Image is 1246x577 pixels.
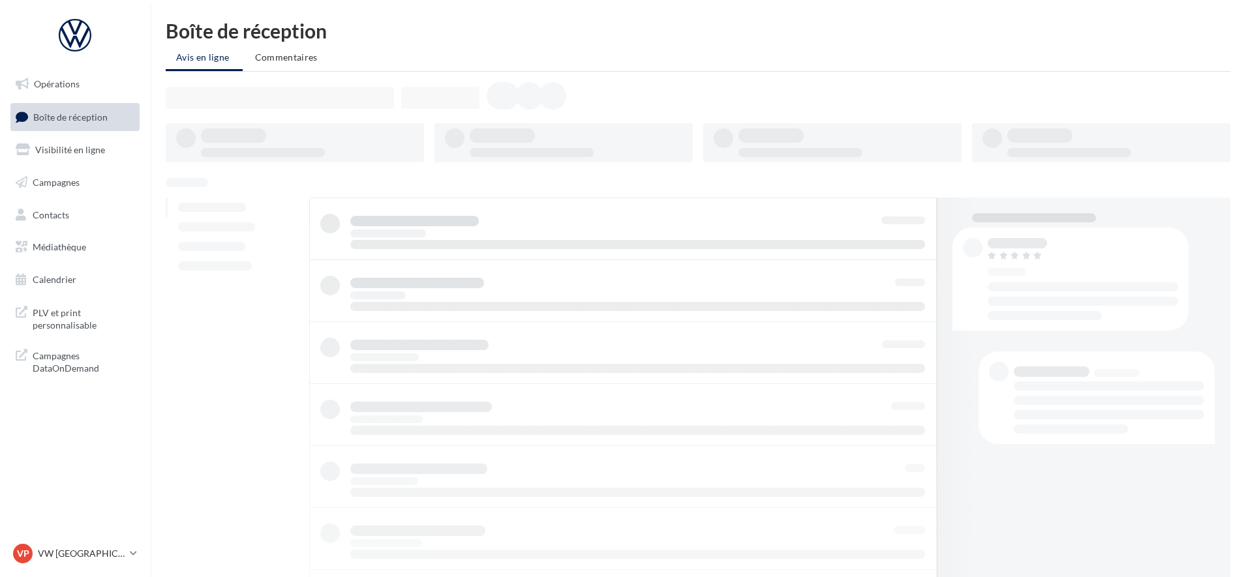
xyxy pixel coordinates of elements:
[8,233,142,261] a: Médiathèque
[33,241,86,252] span: Médiathèque
[8,70,142,98] a: Opérations
[10,541,140,566] a: VP VW [GEOGRAPHIC_DATA] 20
[33,177,80,188] span: Campagnes
[8,169,142,196] a: Campagnes
[255,52,318,63] span: Commentaires
[33,304,134,332] span: PLV et print personnalisable
[38,547,125,560] p: VW [GEOGRAPHIC_DATA] 20
[34,78,80,89] span: Opérations
[35,144,105,155] span: Visibilité en ligne
[8,136,142,164] a: Visibilité en ligne
[8,201,142,229] a: Contacts
[33,209,69,220] span: Contacts
[33,274,76,285] span: Calendrier
[8,103,142,131] a: Boîte de réception
[33,111,108,122] span: Boîte de réception
[8,266,142,293] a: Calendrier
[166,21,1230,40] div: Boîte de réception
[8,299,142,337] a: PLV et print personnalisable
[8,342,142,380] a: Campagnes DataOnDemand
[33,347,134,375] span: Campagnes DataOnDemand
[17,547,29,560] span: VP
